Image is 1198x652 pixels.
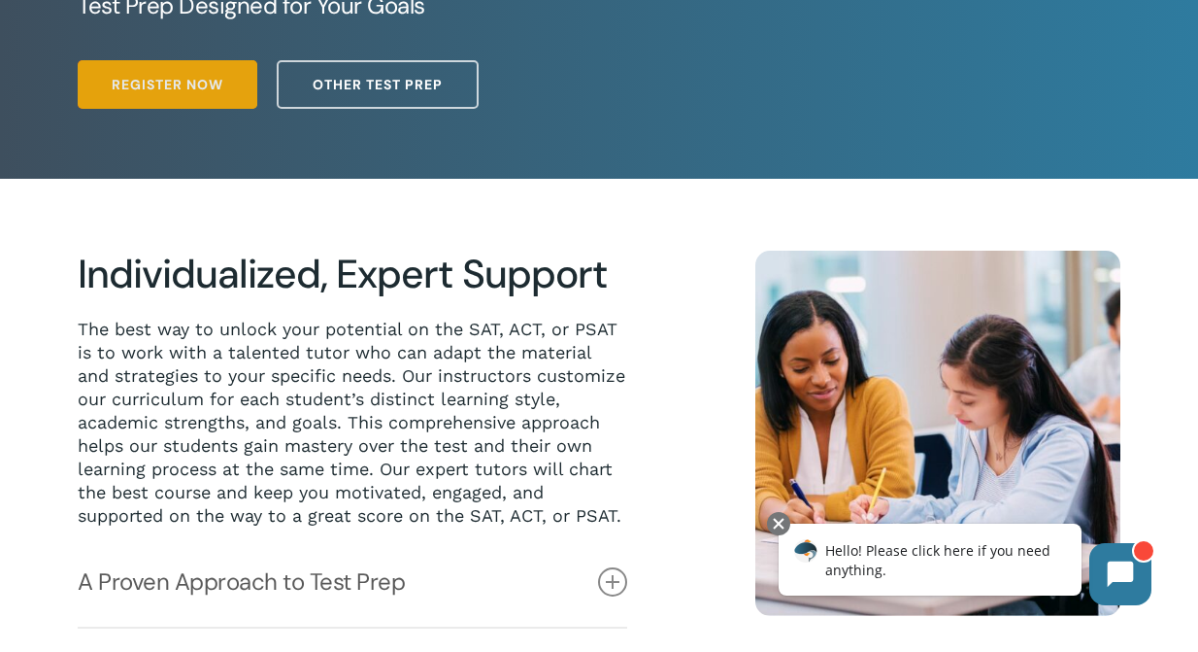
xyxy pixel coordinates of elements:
p: The best way to unlock your potential on the SAT, ACT, or PSAT is to work with a talented tutor w... [78,318,627,528]
h2: Individualized, Expert Support [78,251,627,298]
span: Register Now [112,75,223,94]
span: Other Test Prep [313,75,443,94]
a: Register Now [78,60,257,109]
a: Other Test Prep [277,60,479,109]
img: 1 on 1 14 [755,251,1119,615]
a: A Proven Approach to Test Prep [78,537,627,627]
iframe: Chatbot [758,508,1171,625]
